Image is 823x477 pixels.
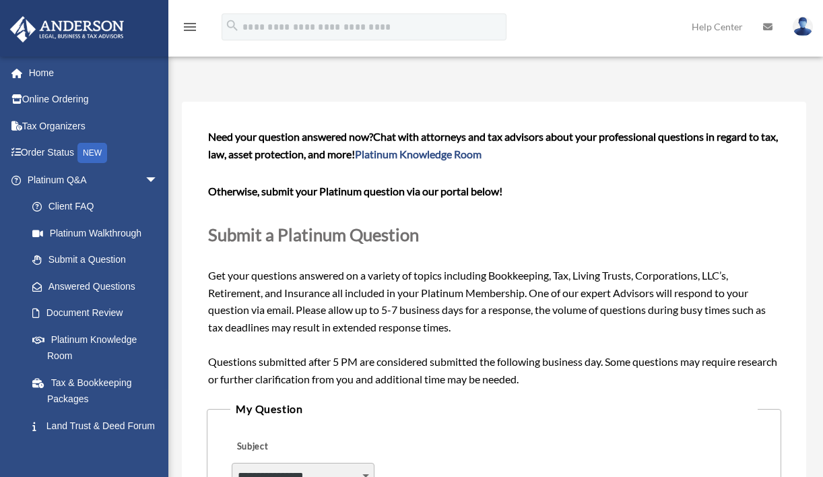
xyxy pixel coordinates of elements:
a: Client FAQ [19,193,178,220]
span: Submit a Platinum Question [208,224,419,245]
a: Tax & Bookkeeping Packages [19,369,178,412]
a: Submit a Question [19,247,172,274]
b: Otherwise, submit your Platinum question via our portal below! [208,185,502,197]
span: Get your questions answered on a variety of topics including Bookkeeping, Tax, Living Trusts, Cor... [208,130,780,385]
span: Need your question answered now? [208,130,373,143]
span: Chat with attorneys and tax advisors about your professional questions in regard to tax, law, ass... [208,130,778,160]
a: Document Review [19,300,178,327]
div: NEW [77,143,107,163]
a: menu [182,24,198,35]
i: menu [182,19,198,35]
i: search [225,18,240,33]
a: Answered Questions [19,273,178,300]
a: Online Ordering [9,86,178,113]
a: Tax Organizers [9,113,178,139]
a: Platinum Knowledge Room [19,326,178,369]
img: Anderson Advisors Platinum Portal [6,16,128,42]
span: arrow_drop_down [145,166,172,194]
legend: My Question [230,400,758,418]
a: Land Trust & Deed Forum [19,412,178,439]
a: Platinum Knowledge Room [355,148,482,160]
img: User Pic [793,17,813,36]
a: Order StatusNEW [9,139,178,167]
a: Platinum Walkthrough [19,220,178,247]
a: Home [9,59,178,86]
a: Platinum Q&Aarrow_drop_down [9,166,178,193]
label: Subject [232,438,360,457]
